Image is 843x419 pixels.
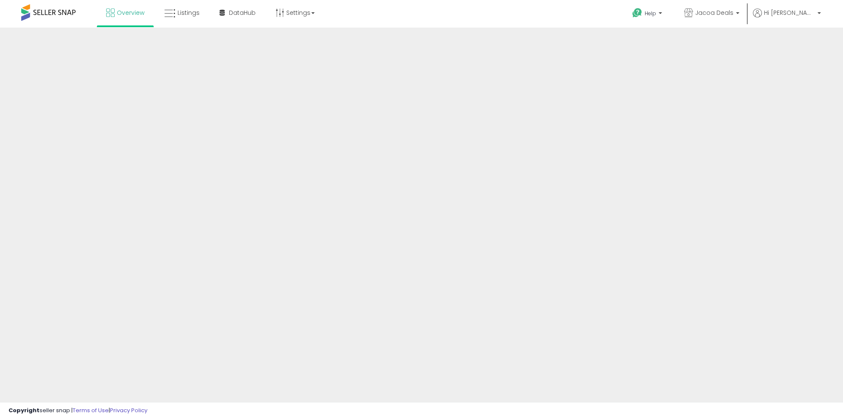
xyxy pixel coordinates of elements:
[117,8,144,17] span: Overview
[229,8,256,17] span: DataHub
[178,8,200,17] span: Listings
[645,10,656,17] span: Help
[632,8,643,18] i: Get Help
[626,1,671,28] a: Help
[695,8,733,17] span: Jacoa Deals
[764,8,815,17] span: Hi [PERSON_NAME]
[753,8,821,28] a: Hi [PERSON_NAME]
